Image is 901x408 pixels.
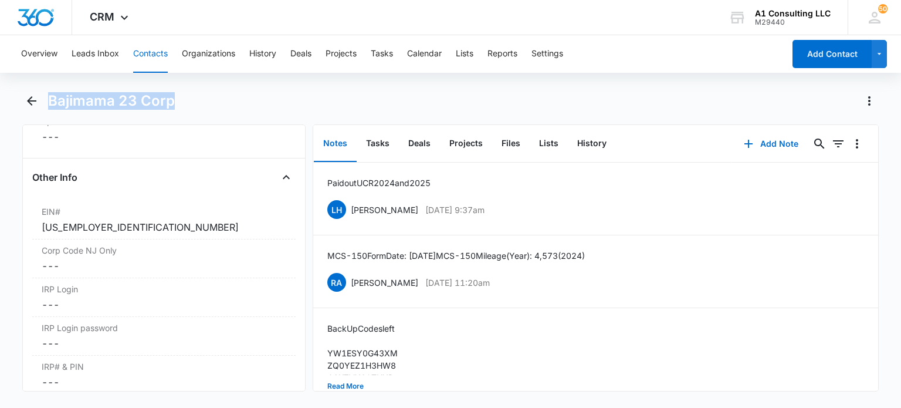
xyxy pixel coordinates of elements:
[425,277,490,289] p: [DATE] 11:20am
[90,11,114,23] span: CRM
[327,273,346,292] span: RA
[72,35,119,73] button: Leads Inbox
[32,317,295,356] div: IRP Login password---
[878,4,888,14] span: 50
[755,18,831,26] div: account id
[327,375,364,397] button: Read More
[487,35,517,73] button: Reports
[290,35,311,73] button: Deals
[32,110,295,149] div: Special Notes---
[42,336,286,350] dd: ---
[48,92,175,110] h1: Bajimama 23 Corp
[327,200,346,219] span: LH
[327,249,585,262] p: MCS-150 Form Date: [DATE] MCS-150 Mileage (Year): 4,573 (2024)
[42,298,286,312] dd: ---
[327,347,398,359] p: YW1ESY0G43XM
[568,126,616,162] button: History
[407,35,442,73] button: Calendar
[42,322,286,334] label: IRP Login password
[829,134,848,153] button: Filters
[351,277,418,289] p: [PERSON_NAME]
[456,35,473,73] button: Lists
[42,205,286,218] label: EIN#
[277,168,296,187] button: Close
[326,35,357,73] button: Projects
[371,35,393,73] button: Tasks
[327,322,398,335] p: Back Up Codes left
[878,4,888,14] div: notifications count
[42,244,286,257] label: Corp Code NJ Only
[351,204,418,216] p: [PERSON_NAME]
[21,35,57,73] button: Overview
[755,9,831,18] div: account name
[440,126,492,162] button: Projects
[530,126,568,162] button: Lists
[314,126,357,162] button: Notes
[327,177,431,189] p: Paid out UCR 2024 and 2025
[531,35,563,73] button: Settings
[32,278,295,317] div: IRP Login---
[42,259,286,273] dd: ---
[249,35,276,73] button: History
[32,240,295,278] div: Corp Code NJ Only---
[22,92,40,110] button: Back
[32,356,295,394] div: IRP# & PIN---
[32,170,77,184] h4: Other Info
[42,360,286,373] label: IRP# & PIN
[182,35,235,73] button: Organizations
[42,130,286,144] dd: ---
[42,220,286,234] div: [US_EMPLOYER_IDENTIFICATION_NUMBER]
[792,40,872,68] button: Add Contact
[860,92,879,110] button: Actions
[848,134,866,153] button: Overflow Menu
[810,134,829,153] button: Search...
[732,130,810,158] button: Add Note
[425,204,485,216] p: [DATE] 9:37am
[492,126,530,162] button: Files
[42,375,286,389] dd: ---
[133,35,168,73] button: Contacts
[32,201,295,240] div: EIN#[US_EMPLOYER_IDENTIFICATION_NUMBER]
[327,372,398,384] p: C1KZVXS0THXR
[399,126,440,162] button: Deals
[327,359,398,372] p: ZQ0YEZ1H3HW8
[357,126,399,162] button: Tasks
[42,283,286,295] label: IRP Login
